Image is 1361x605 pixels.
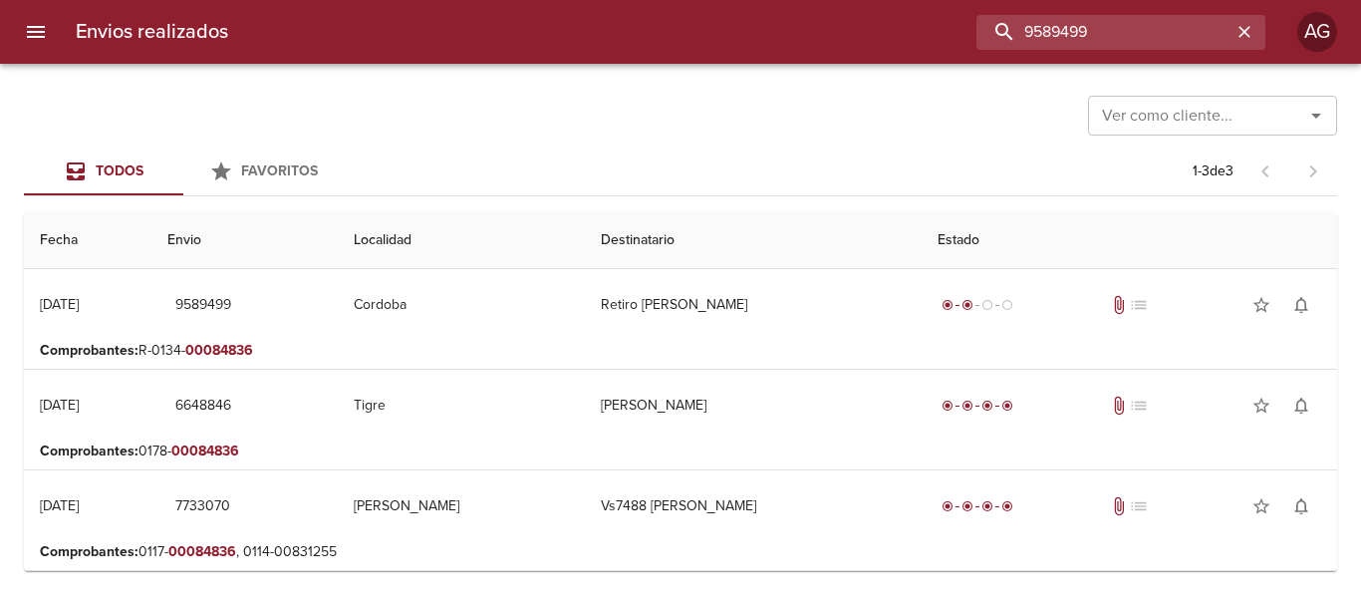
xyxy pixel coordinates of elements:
span: 6648846 [175,394,231,419]
span: star_border [1251,496,1271,516]
span: radio_button_checked [942,299,953,311]
span: radio_button_checked [961,500,973,512]
td: Vs7488 [PERSON_NAME] [585,470,922,542]
td: [PERSON_NAME] [585,370,922,442]
div: Entregado [938,496,1017,516]
span: radio_button_checked [981,500,993,512]
span: radio_button_unchecked [1001,299,1013,311]
button: menu [12,8,60,56]
div: Despachado [938,295,1017,315]
span: No tiene pedido asociado [1129,396,1149,416]
div: AG [1297,12,1337,52]
div: [DATE] [40,397,79,414]
th: Destinatario [585,212,922,269]
span: radio_button_checked [942,500,953,512]
td: Retiro [PERSON_NAME] [585,269,922,341]
span: Tiene documentos adjuntos [1109,496,1129,516]
span: radio_button_checked [981,400,993,412]
b: Comprobantes : [40,443,138,459]
em: 00084836 [171,443,239,459]
button: 9589499 [167,287,239,324]
span: No tiene pedido asociado [1129,496,1149,516]
button: Agregar a favoritos [1241,285,1281,325]
td: Tigre [338,370,585,442]
p: R-0134- [40,341,1321,361]
div: Abrir información de usuario [1297,12,1337,52]
span: radio_button_unchecked [981,299,993,311]
span: notifications_none [1291,295,1311,315]
button: Agregar a favoritos [1241,486,1281,526]
span: Favoritos [241,162,318,179]
span: Pagina siguiente [1289,148,1337,195]
span: Pagina anterior [1241,160,1289,180]
th: Fecha [24,212,151,269]
span: notifications_none [1291,396,1311,416]
p: 0117- , 0114-00831255 [40,542,1321,562]
span: star_border [1251,295,1271,315]
table: Tabla de envíos del cliente [24,212,1337,571]
b: Comprobantes : [40,543,138,560]
span: Tiene documentos adjuntos [1109,396,1129,416]
button: Activar notificaciones [1281,386,1321,426]
em: 00084836 [168,543,236,560]
span: No tiene pedido asociado [1129,295,1149,315]
span: star_border [1251,396,1271,416]
button: Agregar a favoritos [1241,386,1281,426]
button: Abrir [1302,102,1330,130]
button: 6648846 [167,388,239,425]
button: Activar notificaciones [1281,486,1321,526]
th: Localidad [338,212,585,269]
div: Entregado [938,396,1017,416]
span: radio_button_checked [961,400,973,412]
span: radio_button_checked [961,299,973,311]
div: [DATE] [40,296,79,313]
button: Activar notificaciones [1281,285,1321,325]
th: Estado [922,212,1337,269]
td: [PERSON_NAME] [338,470,585,542]
b: Comprobantes : [40,342,138,359]
h6: Envios realizados [76,16,228,48]
span: radio_button_checked [942,400,953,412]
span: radio_button_checked [1001,400,1013,412]
em: 00084836 [185,342,253,359]
span: Tiene documentos adjuntos [1109,295,1129,315]
th: Envio [151,212,338,269]
span: notifications_none [1291,496,1311,516]
div: [DATE] [40,497,79,514]
p: 0178- [40,442,1321,461]
span: radio_button_checked [1001,500,1013,512]
button: 7733070 [167,488,238,525]
div: Tabs Envios [24,148,343,195]
p: 1 - 3 de 3 [1193,161,1233,181]
input: buscar [976,15,1231,50]
span: Todos [96,162,143,179]
td: Cordoba [338,269,585,341]
span: 9589499 [175,293,231,318]
span: 7733070 [175,494,230,519]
